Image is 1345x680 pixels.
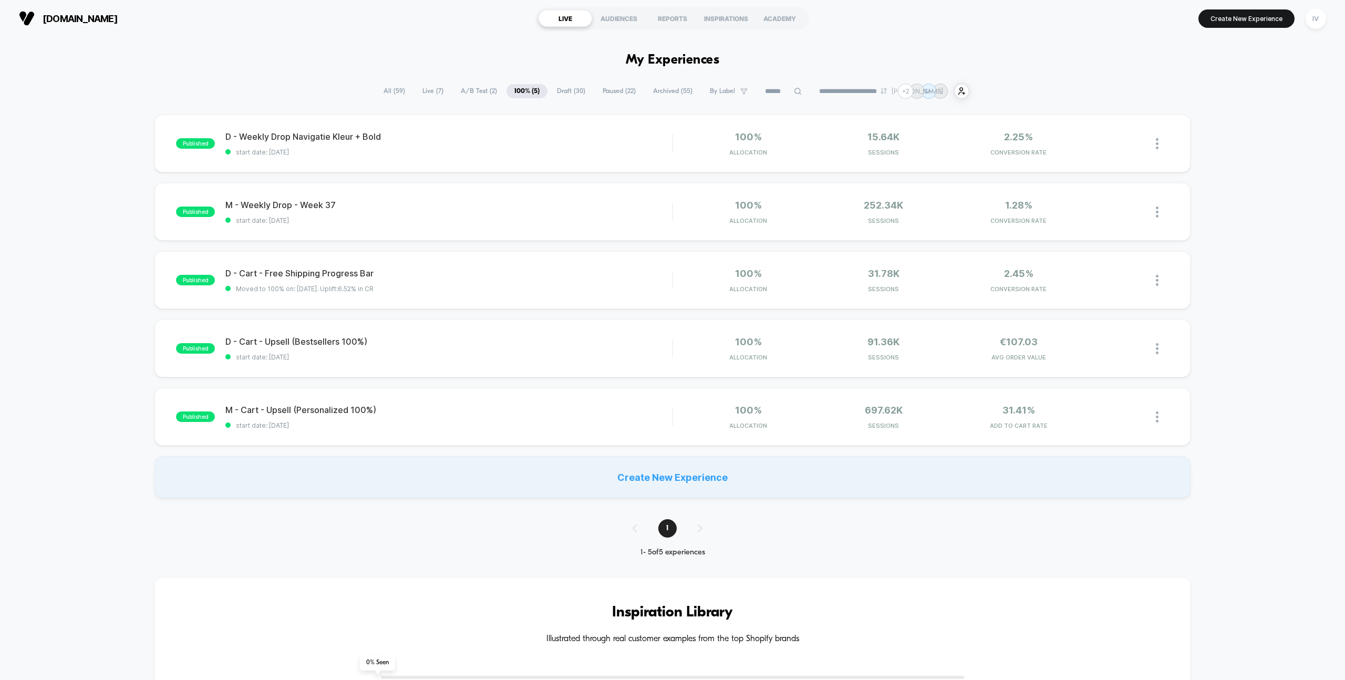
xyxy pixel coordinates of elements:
div: 1 - 5 of 5 experiences [622,548,723,557]
div: REPORTS [646,10,699,27]
span: published [176,411,215,422]
img: close [1156,138,1158,149]
span: D - Weekly Drop Navigatie Kleur + Bold [225,131,672,142]
span: Allocation [729,354,767,361]
span: 100% [735,200,762,211]
div: IV [1306,8,1326,29]
span: 697.62k [865,405,903,416]
span: 100% [735,131,762,142]
span: 2.25% [1004,131,1033,142]
img: close [1156,411,1158,423]
span: 100% [735,405,762,416]
div: + 2 [898,84,913,99]
span: Sessions [819,354,948,361]
span: A/B Test ( 2 ) [453,84,505,98]
span: 100% ( 5 ) [506,84,547,98]
span: Allocation [729,149,767,156]
div: AUDIENCES [592,10,646,27]
span: €107.03 [1000,336,1038,347]
div: LIVE [539,10,592,27]
span: D - Cart - Upsell (Bestsellers 100%) [225,336,672,347]
span: AVG ORDER VALUE [954,354,1083,361]
span: CONVERSION RATE [954,285,1083,293]
span: M - Cart - Upsell (Personalized 100%) [225,405,672,415]
span: 15.64k [867,131,899,142]
span: start date: [DATE] [225,217,672,224]
span: published [176,207,215,217]
span: D - Cart - Free Shipping Progress Bar [225,268,672,279]
span: Sessions [819,422,948,429]
span: 252.34k [864,200,903,211]
span: Archived ( 55 ) [645,84,700,98]
span: Allocation [729,217,767,224]
button: IV [1302,8,1329,29]
h4: Illustrated through real customer examples from the top Shopify brands [186,634,1158,644]
span: 2.45% [1004,268,1033,279]
img: close [1156,275,1158,286]
span: 31.41% [1002,405,1035,416]
span: Moved to 100% on: [DATE] . Uplift: 6.52% in CR [236,285,374,293]
span: 91.36k [867,336,899,347]
span: [DOMAIN_NAME] [43,13,118,24]
span: start date: [DATE] [225,421,672,429]
h3: Inspiration Library [186,604,1158,621]
img: close [1156,207,1158,218]
span: M - Weekly Drop - Week 37 [225,200,672,210]
div: ACADEMY [753,10,806,27]
span: start date: [DATE] [225,353,672,361]
span: published [176,343,215,354]
span: 100% [735,268,762,279]
span: Paused ( 22 ) [595,84,644,98]
span: CONVERSION RATE [954,149,1083,156]
span: Allocation [729,422,767,429]
span: start date: [DATE] [225,148,672,156]
div: INSPIRATIONS [699,10,753,27]
h1: My Experiences [626,53,720,68]
span: ADD TO CART RATE [954,422,1083,429]
span: Sessions [819,285,948,293]
img: Visually logo [19,11,35,26]
span: published [176,138,215,149]
span: 1.28% [1005,200,1032,211]
span: Sessions [819,217,948,224]
img: end [881,88,887,94]
span: 100% [735,336,762,347]
button: Create New Experience [1198,9,1295,28]
span: 1 [658,519,677,538]
span: Sessions [819,149,948,156]
span: Live ( 7 ) [415,84,451,98]
div: Create New Experience [154,456,1190,498]
span: 31.78k [868,268,899,279]
p: [PERSON_NAME] [892,87,943,95]
button: [DOMAIN_NAME] [16,10,121,27]
span: Allocation [729,285,767,293]
span: 0 % Seen [360,655,395,671]
span: published [176,275,215,285]
img: close [1156,343,1158,354]
span: CONVERSION RATE [954,217,1083,224]
span: All ( 59 ) [376,84,413,98]
span: By Label [710,87,735,95]
span: Draft ( 30 ) [549,84,593,98]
